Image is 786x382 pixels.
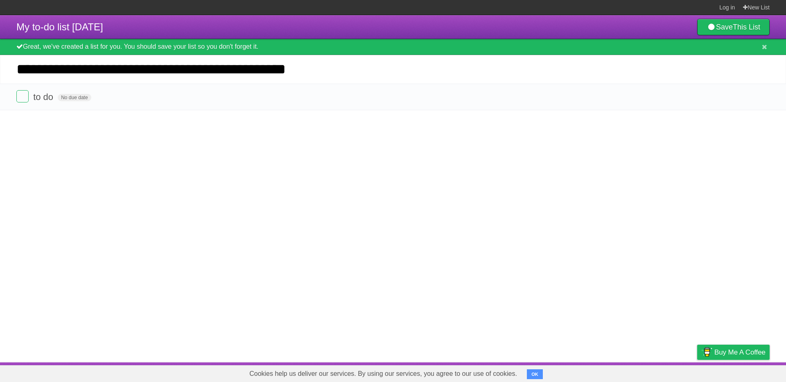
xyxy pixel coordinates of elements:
a: Privacy [687,364,708,380]
span: No due date [58,94,91,101]
a: Terms [659,364,677,380]
a: Developers [615,364,648,380]
button: OK [527,369,543,379]
b: This List [733,23,760,31]
a: Suggest a feature [718,364,770,380]
span: Buy me a coffee [714,345,766,359]
a: Buy me a coffee [697,345,770,360]
img: Buy me a coffee [701,345,712,359]
span: My to-do list [DATE] [16,21,103,32]
label: Done [16,90,29,102]
span: to do [33,92,55,102]
a: About [588,364,605,380]
a: SaveThis List [697,19,770,35]
span: Cookies help us deliver our services. By using our services, you agree to our use of cookies. [241,366,525,382]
